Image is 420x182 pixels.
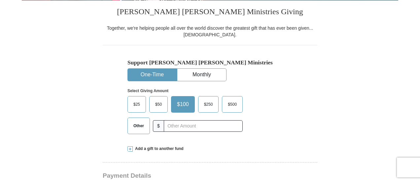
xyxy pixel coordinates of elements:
[127,59,293,66] h5: Support [PERSON_NAME] [PERSON_NAME] Ministries
[164,120,243,132] input: Other Amount
[103,25,317,38] div: Together, we're helping people all over the world discover the greatest gift that has ever been g...
[201,99,216,109] span: $250
[127,89,168,93] strong: Select Giving Amount
[152,99,165,109] span: $50
[174,99,192,109] span: $100
[103,0,317,25] h3: [PERSON_NAME] [PERSON_NAME] Ministries Giving
[133,146,184,152] span: Add a gift to another fund
[130,121,147,131] span: Other
[128,69,177,81] button: One-Time
[130,99,143,109] span: $25
[103,172,271,180] h3: Payment Details
[225,99,240,109] span: $500
[177,69,226,81] button: Monthly
[153,120,164,132] span: $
